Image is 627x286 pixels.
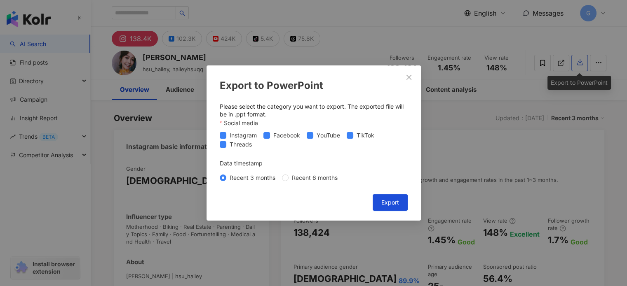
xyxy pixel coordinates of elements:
div: Export to PowerPoint [220,79,408,93]
span: TikTok [353,131,378,140]
button: Export [373,194,408,211]
button: Close [401,69,417,86]
span: Threads [226,140,255,149]
span: YouTube [313,131,343,140]
span: Facebook [270,131,303,140]
span: Recent 6 months [289,173,341,182]
span: close [406,74,412,81]
span: Export [381,199,399,206]
div: Please select the category you want to export. The exported file will be in .ppt format. [220,102,408,119]
span: Instagram [226,131,260,140]
span: Recent 3 months [226,173,279,182]
label: Social media [220,119,263,128]
label: Data timestamp [220,159,268,168]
